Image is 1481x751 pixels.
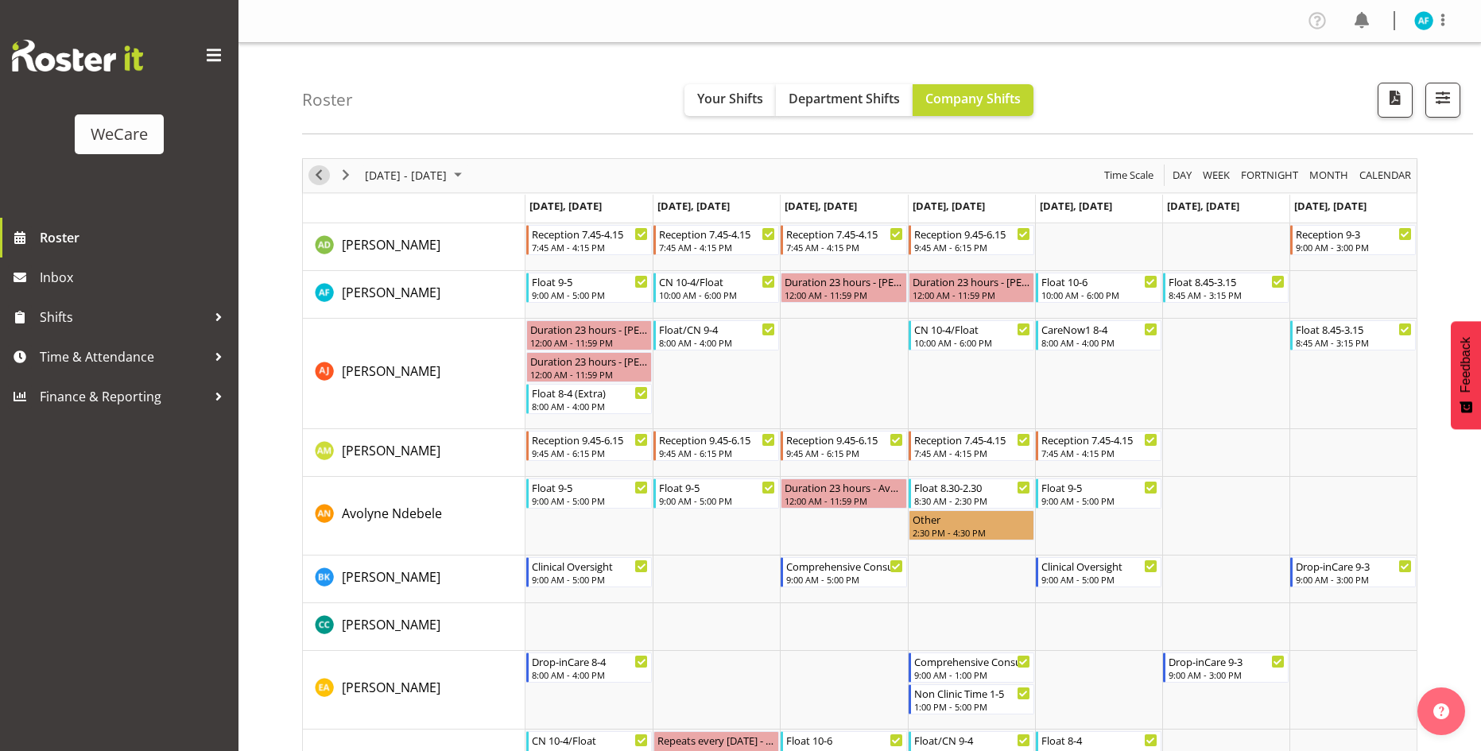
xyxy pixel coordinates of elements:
div: Float 10-6 [1041,273,1157,289]
img: alex-ferguson10997.jpg [1414,11,1433,30]
div: Reception 7.45-4.15 [532,226,648,242]
span: [DATE], [DATE] [529,199,602,213]
button: Previous [308,165,330,185]
div: Ena Advincula"s event - Drop-inCare 8-4 Begin From Monday, September 29, 2025 at 8:00:00 AM GMT+1... [526,652,652,683]
div: previous period [305,159,332,192]
span: Department Shifts [789,90,900,107]
span: Shifts [40,305,207,329]
span: [PERSON_NAME] [342,679,440,696]
div: 8:30 AM - 2:30 PM [914,494,1030,507]
div: Duration 23 hours - Avolyne Ndebele [785,479,902,495]
div: Alex Ferguson"s event - Duration 23 hours - Alex Ferguson Begin From Thursday, October 2, 2025 at... [909,273,1034,303]
div: Non Clinic Time 1-5 [914,685,1030,701]
div: 8:00 AM - 4:00 PM [1041,336,1157,349]
div: 9:45 AM - 6:15 PM [659,447,775,459]
div: 9:45 AM - 6:15 PM [914,241,1030,254]
span: Week [1201,165,1231,185]
span: [PERSON_NAME] [342,568,440,586]
div: 9:45 AM - 6:15 PM [786,447,902,459]
div: Reception 7.45-4.15 [1041,432,1157,447]
div: 8:00 AM - 4:00 PM [532,668,648,681]
div: 9:00 AM - 5:00 PM [659,494,775,507]
div: Float 9-5 [532,479,648,495]
button: Your Shifts [684,84,776,116]
div: Amy Johannsen"s event - Float 8-4 (Extra) Begin From Monday, September 29, 2025 at 8:00:00 AM GMT... [526,384,652,414]
button: Timeline Month [1307,165,1351,185]
div: Antonia Mao"s event - Reception 7.45-4.15 Begin From Friday, October 3, 2025 at 7:45:00 AM GMT+13... [1036,431,1161,461]
div: Float 8-4 [1041,732,1157,748]
span: [PERSON_NAME] [342,362,440,380]
div: Clinical Oversight [532,558,648,574]
div: Float 8-4 (Extra) [532,385,648,401]
div: Ena Advincula"s event - Comprehensive Consult 9-1 Begin From Thursday, October 2, 2025 at 9:00:00... [909,652,1034,683]
div: Drop-inCare 9-3 [1296,558,1412,574]
div: 9:00 AM - 3:00 PM [1296,241,1412,254]
span: [DATE], [DATE] [1040,199,1112,213]
span: [DATE], [DATE] [785,199,857,213]
span: [DATE], [DATE] [657,199,730,213]
div: 9:45 AM - 6:15 PM [532,447,648,459]
div: Antonia Mao"s event - Reception 7.45-4.15 Begin From Thursday, October 2, 2025 at 7:45:00 AM GMT+... [909,431,1034,461]
div: 1:00 PM - 5:00 PM [914,700,1030,713]
div: next period [332,159,359,192]
div: Brian Ko"s event - Drop-inCare 9-3 Begin From Sunday, October 5, 2025 at 9:00:00 AM GMT+13:00 End... [1290,557,1416,587]
div: Avolyne Ndebele"s event - Float 9-5 Begin From Tuesday, September 30, 2025 at 9:00:00 AM GMT+13:0... [653,478,779,509]
div: WeCare [91,122,148,146]
div: Duration 23 hours - [PERSON_NAME] [785,273,902,289]
div: Float 10-6 [786,732,902,748]
div: Antonia Mao"s event - Reception 9.45-6.15 Begin From Tuesday, September 30, 2025 at 9:45:00 AM GM... [653,431,779,461]
div: 10:00 AM - 6:00 PM [914,336,1030,349]
div: 9:00 AM - 5:00 PM [786,573,902,586]
button: Company Shifts [913,84,1033,116]
div: Amy Johannsen"s event - Float/CN 9-4 Begin From Tuesday, September 30, 2025 at 8:00:00 AM GMT+13:... [653,320,779,350]
button: October 2025 [362,165,469,185]
button: Fortnight [1239,165,1301,185]
div: Ena Advincula"s event - Non Clinic Time 1-5 Begin From Thursday, October 2, 2025 at 1:00:00 PM GM... [909,684,1034,714]
span: Inbox [40,265,231,289]
button: Next [335,165,357,185]
img: help-xxl-2.png [1433,703,1449,719]
a: Avolyne Ndebele [342,504,442,523]
div: 9:00 AM - 5:00 PM [1041,494,1157,507]
div: Avolyne Ndebele"s event - Duration 23 hours - Avolyne Ndebele Begin From Wednesday, October 1, 20... [781,478,906,509]
div: CareNow1 8-4 [1041,321,1157,337]
span: Roster [40,226,231,250]
div: 9:00 AM - 1:00 PM [914,668,1030,681]
div: Reception 7.45-4.15 [914,432,1030,447]
div: 10:00 AM - 6:00 PM [659,288,775,301]
div: Float 9-5 [532,273,648,289]
div: Reception 7.45-4.15 [659,226,775,242]
span: [PERSON_NAME] [342,616,440,633]
div: Drop-inCare 8-4 [532,653,648,669]
span: Finance & Reporting [40,385,207,408]
div: 12:00 AM - 11:59 PM [785,494,902,507]
div: Repeats every [DATE] - [PERSON_NAME] [657,732,775,748]
div: Duration 23 hours - [PERSON_NAME] [530,321,648,337]
div: 8:45 AM - 3:15 PM [1169,288,1285,301]
div: Avolyne Ndebele"s event - Float 8.30-2.30 Begin From Thursday, October 2, 2025 at 8:30:00 AM GMT+... [909,478,1034,509]
h4: Roster [302,91,353,109]
div: Alex Ferguson"s event - Float 9-5 Begin From Monday, September 29, 2025 at 9:00:00 AM GMT+13:00 E... [526,273,652,303]
div: 12:00 AM - 11:59 PM [530,336,648,349]
div: Aleea Devenport"s event - Reception 7.45-4.15 Begin From Monday, September 29, 2025 at 7:45:00 AM... [526,225,652,255]
span: Your Shifts [697,90,763,107]
a: [PERSON_NAME] [342,362,440,381]
div: Antonia Mao"s event - Reception 9.45-6.15 Begin From Wednesday, October 1, 2025 at 9:45:00 AM GMT... [781,431,906,461]
div: 12:00 AM - 11:59 PM [913,288,1030,301]
div: Other [913,511,1030,527]
div: Aleea Devenport"s event - Reception 9-3 Begin From Sunday, October 5, 2025 at 9:00:00 AM GMT+13:0... [1290,225,1416,255]
span: [DATE], [DATE] [1167,199,1239,213]
div: Reception 9.45-6.15 [786,432,902,447]
div: Drop-inCare 9-3 [1169,653,1285,669]
span: [DATE] - [DATE] [363,165,448,185]
span: Month [1308,165,1350,185]
div: 7:45 AM - 4:15 PM [914,447,1030,459]
button: Timeline Week [1200,165,1233,185]
span: [PERSON_NAME] [342,236,440,254]
div: Amy Johannsen"s event - Float 8.45-3.15 Begin From Sunday, October 5, 2025 at 8:45:00 AM GMT+13:0... [1290,320,1416,350]
div: Float/CN 9-4 [659,321,775,337]
span: Company Shifts [925,90,1021,107]
div: CN 10-4/Float [532,732,648,748]
button: Month [1357,165,1414,185]
div: Amy Johannsen"s event - CN 10-4/Float Begin From Thursday, October 2, 2025 at 10:00:00 AM GMT+13:... [909,320,1034,350]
